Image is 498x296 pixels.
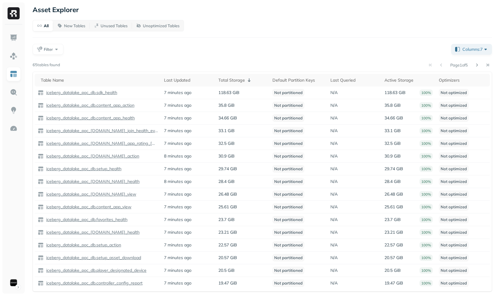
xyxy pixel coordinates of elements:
img: Dashboard [10,34,18,42]
p: Not optimized [439,178,469,185]
a: iceberg_datalake_poc_[DOMAIN_NAME]_action [44,153,139,159]
div: Last Updated [164,77,212,83]
img: table [38,115,44,121]
p: 23.21 GiB [218,229,237,235]
p: Unoptimized Tables [143,23,179,29]
a: iceberg_datalake_poc_[DOMAIN_NAME]_health [44,229,140,235]
a: iceberg_datalake_poc_db.setup_health [44,166,121,172]
img: Query Explorer [10,88,18,96]
p: N/A [330,115,338,121]
p: Not optimized [439,241,469,249]
p: 100% [419,178,433,185]
p: 19.47 GiB [384,280,403,286]
p: 7 minutes ago [164,229,191,235]
p: Not partitioned [272,267,304,274]
p: Not optimized [439,165,469,173]
p: iceberg_datalake_poc_db.setup_health [45,166,121,172]
p: N/A [330,141,338,146]
a: iceberg_datalake_poc_db.favorites_health [44,217,127,223]
p: N/A [330,217,338,223]
img: Ryft [8,7,20,19]
p: 7 minutes ago [164,141,191,146]
img: Optimization [10,125,18,132]
p: 7 minutes ago [164,128,191,134]
a: iceberg_datalake_poc_db.setup_action [44,242,121,248]
p: Not partitioned [272,102,304,109]
img: table [38,280,44,286]
p: 8 minutes ago [164,153,191,159]
p: iceberg_datalake_poc_db.setup_action [45,242,121,248]
a: iceberg_datalake_poc_db.content_app_view [44,204,131,210]
p: 100% [419,166,433,172]
p: 100% [419,204,433,210]
p: New Tables [64,23,85,29]
p: iceberg_datalake_poc_[DOMAIN_NAME]_health [45,179,140,184]
p: 100% [419,216,433,223]
p: Asset Explorer [33,5,79,14]
p: Not partitioned [272,216,304,223]
p: Not optimized [439,216,469,223]
p: iceberg_datalake_poc_db.favorites_health [45,217,127,223]
p: 30.9 GiB [384,153,401,159]
img: table [38,229,44,236]
p: 26.48 GiB [384,191,403,197]
p: 20.5 GiB [218,268,235,273]
p: 23.7 GiB [218,217,235,223]
p: 30.9 GiB [218,153,235,159]
p: 7 minutes ago [164,166,191,172]
p: 100% [419,89,433,96]
p: 29.74 GiB [218,166,237,172]
p: 23.21 GiB [384,229,403,235]
p: 100% [419,267,433,274]
p: 32.5 GiB [218,141,235,146]
img: Asset Explorer [10,70,18,78]
img: table [38,90,44,96]
p: 100% [419,229,433,236]
p: Not partitioned [272,89,304,96]
p: iceberg_datalake_poc_[DOMAIN_NAME]_health [45,229,140,235]
p: 100% [419,153,433,159]
p: N/A [330,204,338,210]
p: Not partitioned [272,254,304,262]
p: N/A [330,166,338,172]
p: Not optimized [439,140,469,147]
p: N/A [330,255,338,261]
p: 100% [419,140,433,147]
p: N/A [330,153,338,159]
p: iceberg_datalake_poc_db.sdk_health [45,90,117,96]
p: N/A [330,191,338,197]
p: All [44,23,49,29]
img: table [38,268,44,274]
img: table [38,128,44,134]
p: 20.57 GiB [218,255,237,261]
p: Not partitioned [272,114,304,122]
p: 20.57 GiB [384,255,403,261]
p: 7 minutes ago [164,280,191,286]
p: iceberg_datalake_poc_db.content_app_view [45,204,131,210]
p: 35.8 GiB [384,102,401,108]
p: iceberg_datalake_poc_[DOMAIN_NAME]_join_health_event [45,128,158,134]
p: Not optimized [439,229,469,236]
p: Unused Tables [101,23,127,29]
p: 32.5 GiB [384,141,401,146]
div: Table Name [41,77,158,83]
div: Default Partition Keys [272,77,324,83]
button: Columns:7 [451,44,492,55]
div: Total Storage [218,76,266,84]
p: 7 minutes ago [164,242,191,248]
p: N/A [330,229,338,235]
img: table [38,242,44,248]
p: 35.8 GiB [218,102,235,108]
p: Not partitioned [272,165,304,173]
img: table [38,153,44,159]
div: Last Queried [330,77,378,83]
a: iceberg_datalake_poc_[DOMAIN_NAME]_health [44,179,140,184]
img: table [38,166,44,172]
div: Optimizers [439,77,487,83]
p: Not partitioned [272,152,304,160]
span: Filter [44,47,53,52]
p: Not partitioned [272,140,304,147]
a: iceberg_datalake_poc_db.controller_config_report [44,280,143,286]
p: 7 minutes ago [164,255,191,261]
p: 7 minutes ago [164,90,191,96]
